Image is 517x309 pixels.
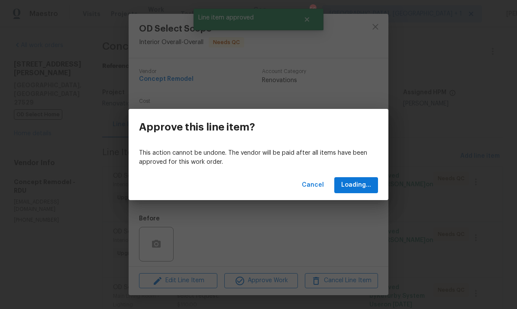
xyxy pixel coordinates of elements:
p: This action cannot be undone. The vendor will be paid after all items have been approved for this... [139,149,378,167]
h3: Approve this line item? [139,121,255,133]
button: Cancel [298,177,327,193]
span: Cancel [302,180,324,191]
span: Loading... [341,180,371,191]
button: Loading... [334,177,378,193]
